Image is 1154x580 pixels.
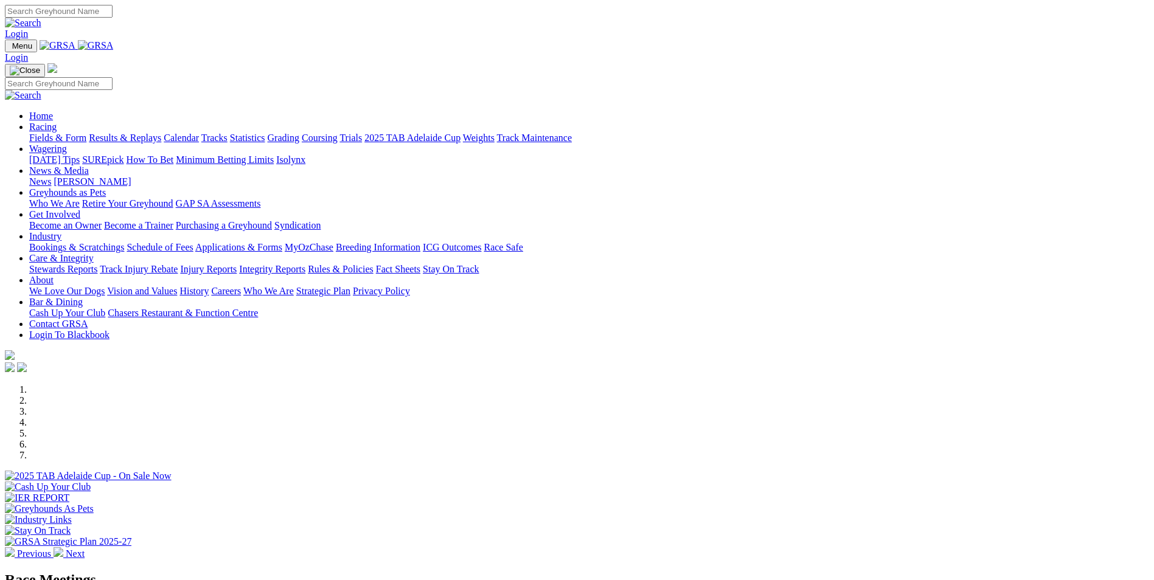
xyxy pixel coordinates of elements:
[29,176,1149,187] div: News & Media
[54,176,131,187] a: [PERSON_NAME]
[10,66,40,75] img: Close
[82,198,173,209] a: Retire Your Greyhound
[5,40,37,52] button: Toggle navigation
[127,154,174,165] a: How To Bet
[201,133,228,143] a: Tracks
[339,133,362,143] a: Trials
[89,133,161,143] a: Results & Replays
[29,187,106,198] a: Greyhounds as Pets
[5,482,91,492] img: Cash Up Your Club
[54,547,63,557] img: chevron-right-pager-white.svg
[376,264,420,274] a: Fact Sheets
[5,492,69,503] img: IER REPORT
[5,77,113,90] input: Search
[47,63,57,73] img: logo-grsa-white.png
[5,525,71,536] img: Stay On Track
[463,133,495,143] a: Weights
[29,198,1149,209] div: Greyhounds as Pets
[164,133,199,143] a: Calendar
[40,40,75,51] img: GRSA
[54,548,85,559] a: Next
[5,52,28,63] a: Login
[17,548,51,559] span: Previous
[5,18,41,29] img: Search
[5,547,15,557] img: chevron-left-pager-white.svg
[66,548,85,559] span: Next
[230,133,265,143] a: Statistics
[353,286,410,296] a: Privacy Policy
[104,220,173,230] a: Become a Trainer
[29,176,51,187] a: News
[243,286,294,296] a: Who We Are
[29,198,80,209] a: Who We Are
[29,122,57,132] a: Racing
[5,350,15,360] img: logo-grsa-white.png
[29,154,80,165] a: [DATE] Tips
[29,220,1149,231] div: Get Involved
[211,286,241,296] a: Careers
[5,503,94,514] img: Greyhounds As Pets
[82,154,123,165] a: SUREpick
[364,133,461,143] a: 2025 TAB Adelaide Cup
[29,242,1149,253] div: Industry
[195,242,282,252] a: Applications & Forms
[179,286,209,296] a: History
[29,209,80,219] a: Get Involved
[78,40,114,51] img: GRSA
[274,220,321,230] a: Syndication
[5,64,45,77] button: Toggle navigation
[5,90,41,101] img: Search
[296,286,350,296] a: Strategic Plan
[29,308,105,318] a: Cash Up Your Club
[5,471,172,482] img: 2025 TAB Adelaide Cup - On Sale Now
[29,133,1149,143] div: Racing
[176,198,261,209] a: GAP SA Assessments
[29,253,94,263] a: Care & Integrity
[29,133,86,143] a: Fields & Form
[180,264,237,274] a: Injury Reports
[29,220,102,230] a: Become an Owner
[423,264,479,274] a: Stay On Track
[5,536,131,547] img: GRSA Strategic Plan 2025-27
[268,133,299,143] a: Grading
[5,548,54,559] a: Previous
[107,286,177,296] a: Vision and Values
[29,242,124,252] a: Bookings & Scratchings
[176,220,272,230] a: Purchasing a Greyhound
[100,264,178,274] a: Track Injury Rebate
[29,275,54,285] a: About
[336,242,420,252] a: Breeding Information
[5,514,72,525] img: Industry Links
[17,362,27,372] img: twitter.svg
[108,308,258,318] a: Chasers Restaurant & Function Centre
[29,154,1149,165] div: Wagering
[29,319,88,329] a: Contact GRSA
[29,308,1149,319] div: Bar & Dining
[12,41,32,50] span: Menu
[29,286,105,296] a: We Love Our Dogs
[176,154,274,165] a: Minimum Betting Limits
[29,286,1149,297] div: About
[497,133,572,143] a: Track Maintenance
[29,143,67,154] a: Wagering
[5,362,15,372] img: facebook.svg
[127,242,193,252] a: Schedule of Fees
[423,242,481,252] a: ICG Outcomes
[29,330,109,340] a: Login To Blackbook
[29,264,97,274] a: Stewards Reports
[308,264,374,274] a: Rules & Policies
[29,165,89,176] a: News & Media
[484,242,523,252] a: Race Safe
[5,5,113,18] input: Search
[285,242,333,252] a: MyOzChase
[276,154,305,165] a: Isolynx
[29,111,53,121] a: Home
[29,264,1149,275] div: Care & Integrity
[302,133,338,143] a: Coursing
[5,29,28,39] a: Login
[29,231,61,241] a: Industry
[239,264,305,274] a: Integrity Reports
[29,297,83,307] a: Bar & Dining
